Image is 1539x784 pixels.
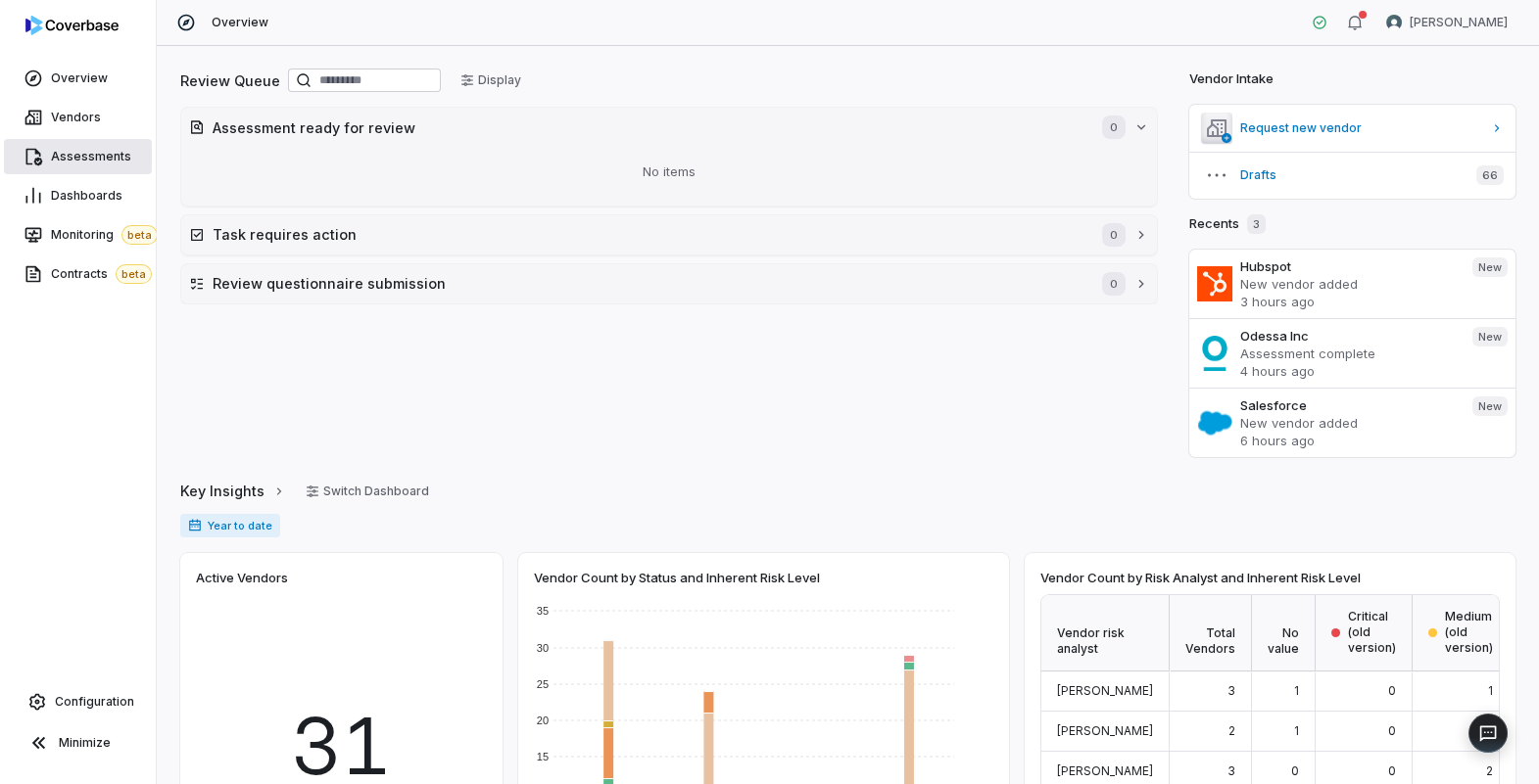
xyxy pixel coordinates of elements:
h3: Odessa Inc [1240,327,1457,345]
h3: Hubspot [1240,257,1457,275]
text: 30 [537,642,549,654]
p: Assessment complete [1240,345,1457,362]
h2: Review questionnaire submission [213,273,1082,294]
text: 20 [537,715,549,726]
span: Overview [212,15,268,30]
span: beta [116,264,152,284]
span: Vendor Count by Risk Analyst and Inherent Risk Level [1040,569,1361,586]
a: Vendors [4,100,152,135]
a: Dashboards [4,178,152,213]
a: Configuration [8,684,148,719]
button: Zi Chong Kao avatar[PERSON_NAME] [1374,8,1519,37]
a: Odessa IncAssessment complete4 hours agoNew [1189,318,1515,388]
span: 3 [1247,214,1266,234]
span: New [1472,257,1508,277]
span: Medium (old version) [1445,609,1493,656]
div: Vendor risk analyst [1041,595,1170,671]
span: Vendors [51,110,101,125]
span: Vendor Count by Status and Inherent Risk Level [534,569,820,586]
span: New [1472,396,1508,416]
span: Year to date [180,514,280,537]
span: [PERSON_NAME] [1057,683,1153,698]
h2: Assessment ready for review [213,117,1082,138]
span: beta [121,225,158,245]
p: New vendor added [1240,275,1457,293]
div: Total Vendors [1170,595,1252,671]
span: Drafts [1240,167,1461,183]
button: Display [449,66,533,95]
a: Monitoringbeta [4,217,152,253]
button: Task requires action0 [181,215,1157,254]
button: Drafts66 [1189,152,1515,199]
span: 1 [1488,683,1493,698]
h2: Vendor Intake [1189,69,1274,89]
span: 0 [1388,683,1396,698]
button: Minimize [8,723,148,762]
span: [PERSON_NAME] [1057,763,1153,778]
span: Request new vendor [1240,120,1482,136]
span: 0 [1102,115,1126,139]
h3: Salesforce [1240,396,1457,414]
span: 3 [1227,763,1235,778]
a: Overview [4,61,152,96]
span: [PERSON_NAME] [1410,15,1508,30]
span: 3 [1227,683,1235,698]
span: 0 [1102,223,1126,247]
p: 3 hours ago [1240,293,1457,310]
button: Review questionnaire submission0 [181,264,1157,303]
span: 0 [1291,763,1299,778]
h2: Task requires action [213,224,1082,245]
text: 15 [537,751,549,762]
span: Overview [51,70,108,86]
span: Monitoring [51,225,158,245]
h2: Review Queue [180,70,280,91]
span: Dashboards [51,188,122,204]
div: No items [189,147,1149,198]
button: Assessment ready for review0 [181,108,1157,147]
div: No value [1252,595,1316,671]
a: Contractsbeta [4,256,152,292]
p: 4 hours ago [1240,362,1457,380]
span: [PERSON_NAME] [1057,723,1153,738]
span: Key Insights [180,481,265,501]
span: Configuration [55,694,134,710]
a: HubspotNew vendor added3 hours agoNew [1189,250,1515,318]
span: 2 [1486,763,1493,778]
span: New [1472,327,1508,346]
span: 66 [1476,165,1504,185]
img: logo-D7KZi-bG.svg [25,16,119,35]
span: 1 [1294,683,1299,698]
p: 6 hours ago [1240,432,1457,449]
text: 25 [537,678,549,690]
span: 0 [1388,723,1396,738]
span: Active Vendors [196,569,288,586]
p: New vendor added [1240,414,1457,432]
span: Critical (old version) [1348,609,1396,656]
span: 0 [1388,763,1396,778]
a: Key Insights [180,471,286,512]
a: SalesforceNew vendor added6 hours agoNew [1189,388,1515,457]
span: 2 [1228,723,1235,738]
span: 1 [1294,723,1299,738]
button: Switch Dashboard [294,477,441,506]
a: Request new vendor [1189,105,1515,152]
span: Assessments [51,149,131,164]
h2: Recents [1189,214,1266,234]
img: Zi Chong Kao avatar [1386,15,1402,30]
button: Key Insights [174,471,292,512]
svg: Date range for report [188,519,202,532]
a: Assessments [4,139,152,174]
span: Contracts [51,264,152,284]
span: 0 [1102,272,1126,296]
span: Minimize [59,735,111,751]
text: 35 [537,605,549,617]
